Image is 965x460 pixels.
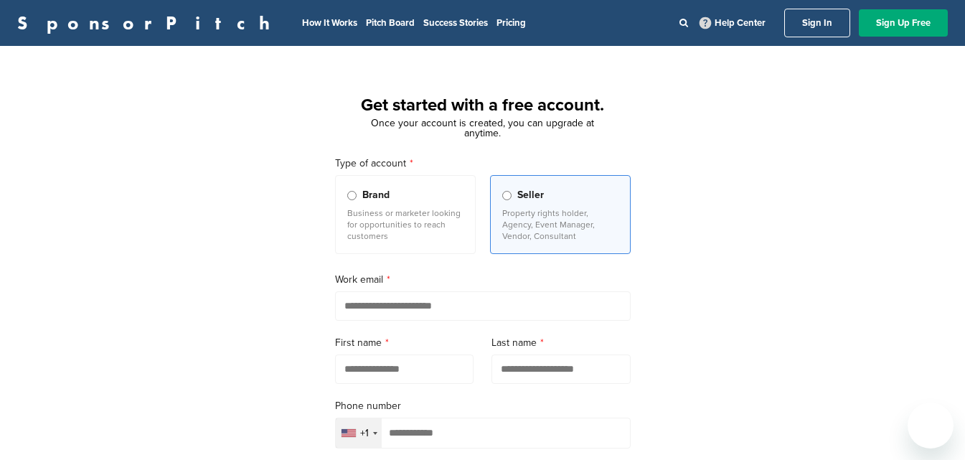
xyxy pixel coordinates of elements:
a: Pricing [496,17,526,29]
iframe: Button to launch messaging window [908,403,954,449]
label: First name [335,335,474,351]
span: Brand [362,187,390,203]
span: Seller [517,187,544,203]
label: Type of account [335,156,631,172]
a: Pitch Board [366,17,415,29]
input: Brand Business or marketer looking for opportunities to reach customers [347,191,357,200]
a: Sign In [784,9,850,37]
a: How It Works [302,17,357,29]
a: Success Stories [423,17,488,29]
div: Selected country [336,418,382,448]
span: Once your account is created, you can upgrade at anytime. [371,117,594,139]
a: SponsorPitch [17,14,279,32]
a: Help Center [697,14,768,32]
input: Seller Property rights holder, Agency, Event Manager, Vendor, Consultant [502,191,512,200]
label: Phone number [335,398,631,414]
div: +1 [360,428,369,438]
a: Sign Up Free [859,9,948,37]
p: Property rights holder, Agency, Event Manager, Vendor, Consultant [502,207,618,242]
p: Business or marketer looking for opportunities to reach customers [347,207,463,242]
label: Last name [491,335,631,351]
label: Work email [335,272,631,288]
h1: Get started with a free account. [318,93,648,118]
